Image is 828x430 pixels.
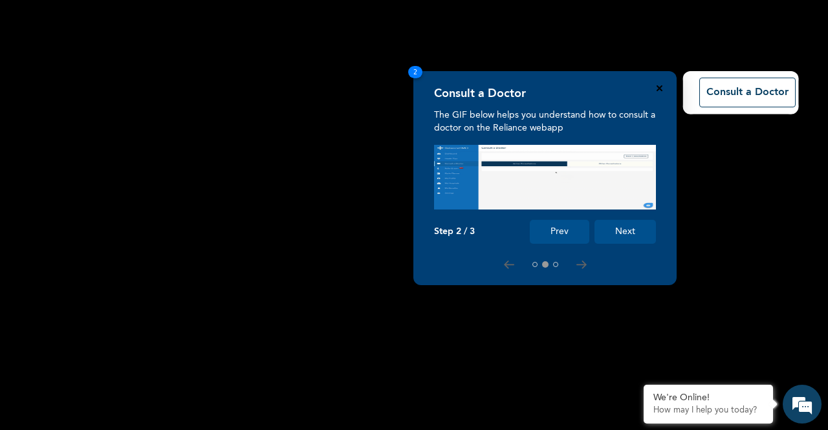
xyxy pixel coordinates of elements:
button: Consult a Doctor [699,78,796,107]
span: Conversation [6,385,127,394]
p: The GIF below helps you understand how to consult a doctor on the Reliance webapp [434,109,656,134]
button: Prev [530,220,589,244]
div: We're Online! [653,392,763,403]
img: d_794563401_company_1708531726252_794563401 [24,65,52,97]
span: We're online! [75,145,179,275]
button: Next [594,220,656,244]
textarea: Type your message and hit 'Enter' [6,317,246,362]
button: Close [657,85,662,91]
h4: Consult a Doctor [434,87,526,101]
img: consult_tour.f0374f2500000a21e88d.gif [434,145,656,210]
p: How may I help you today? [653,405,763,416]
span: 2 [408,66,422,78]
div: FAQs [127,362,247,402]
p: Step 2 / 3 [434,226,475,237]
div: Minimize live chat window [212,6,243,38]
div: Chat with us now [67,72,217,89]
